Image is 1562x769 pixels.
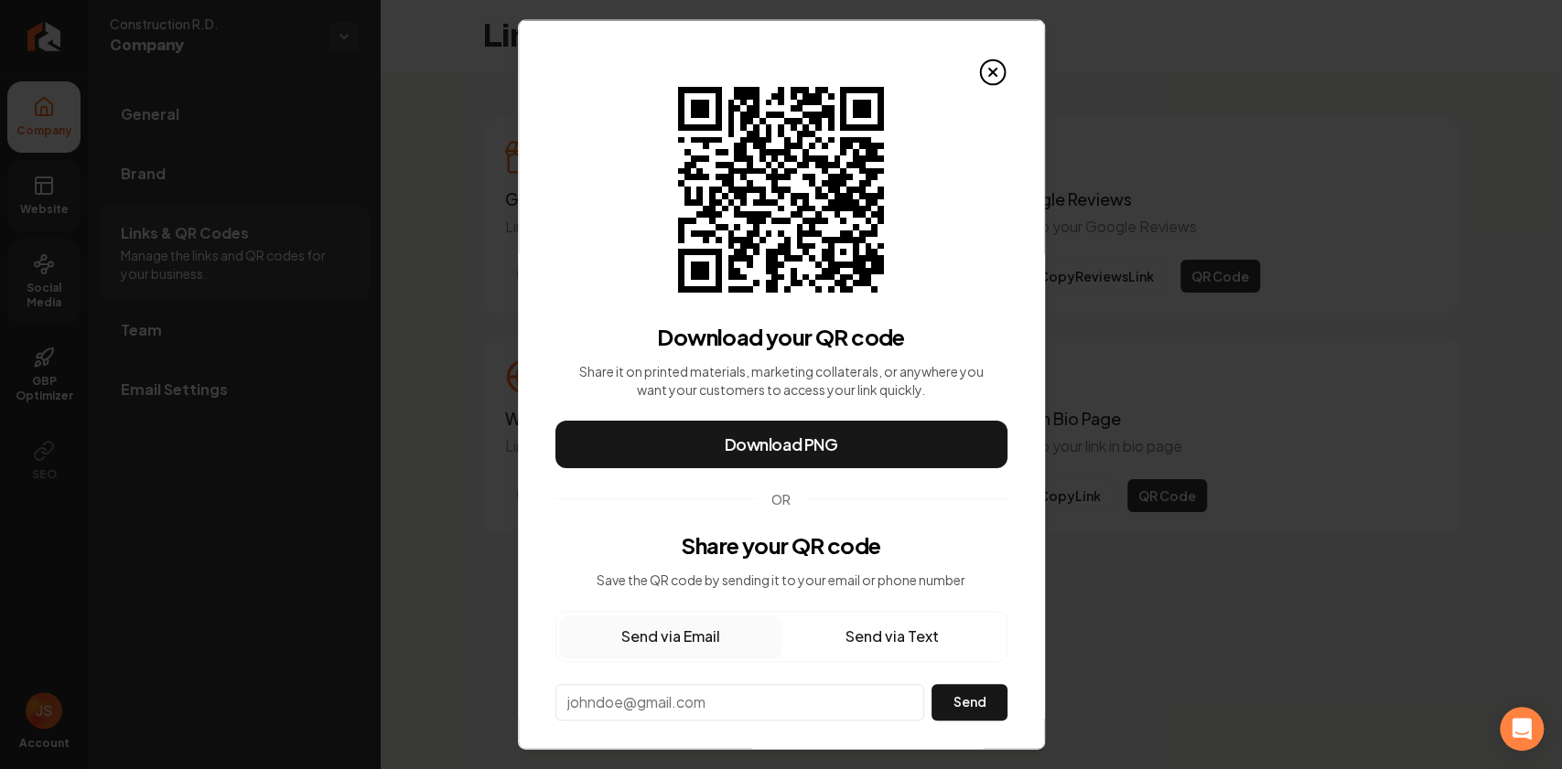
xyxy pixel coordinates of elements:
[725,431,838,456] span: Download PNG
[555,683,925,720] input: johndoe@gmail.com
[771,489,791,507] span: OR
[781,615,1003,656] button: Send via Text
[576,361,986,398] p: Share it on printed materials, marketing collaterals, or anywhere you want your customers to acce...
[555,420,1007,467] button: Download PNG
[560,615,781,656] button: Send via Email
[681,529,880,559] h3: Share your QR code
[597,570,965,588] p: Save the QR code by sending it to your email or phone number
[932,683,1007,720] button: Send
[657,321,904,350] h3: Download your QR code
